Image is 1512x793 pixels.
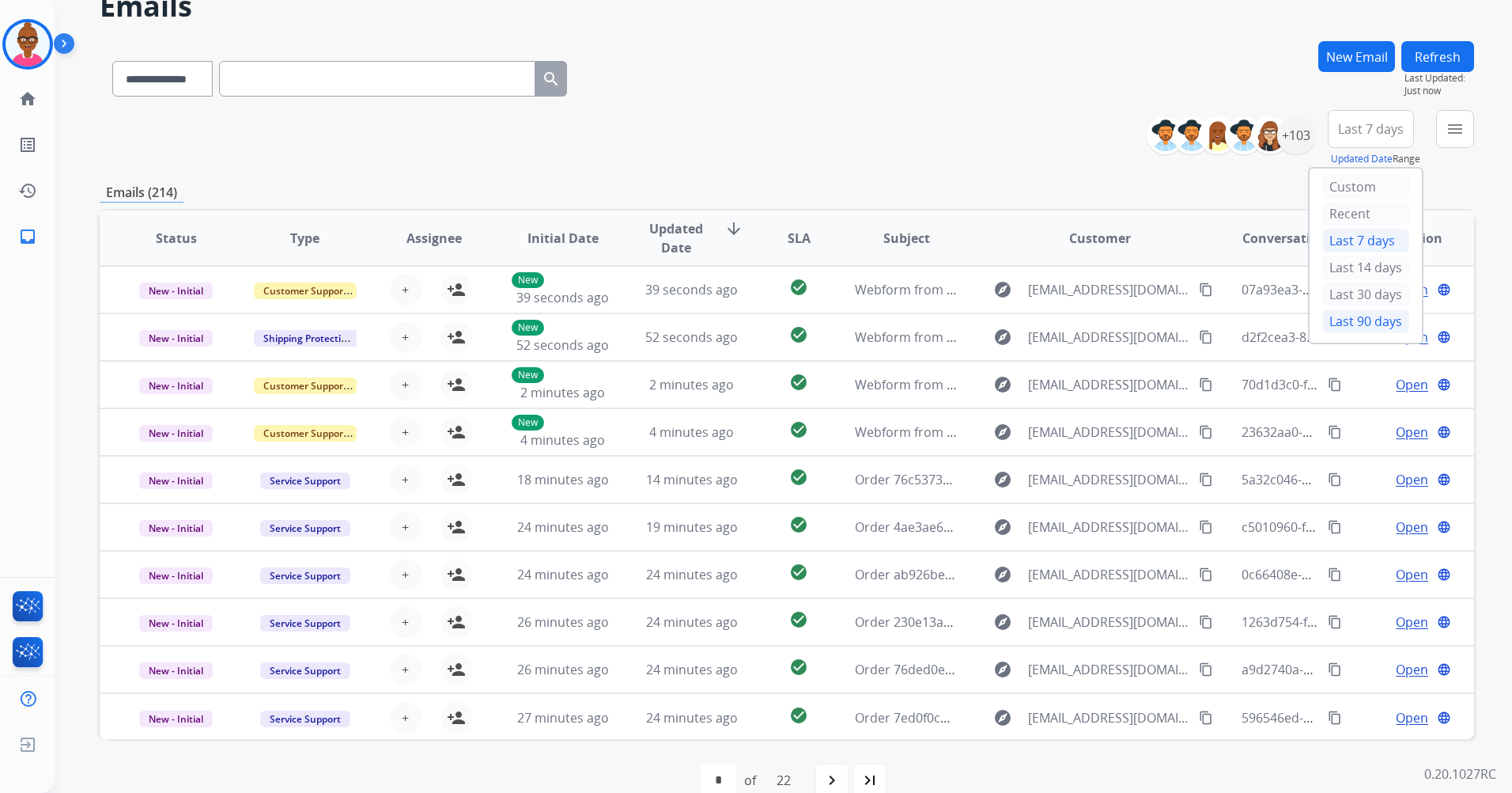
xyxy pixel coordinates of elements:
[645,281,738,298] span: 39 seconds ago
[1028,565,1190,584] span: [EMAIL_ADDRESS][DOMAIN_NAME]
[1242,423,1478,441] span: 23632aa0-2a3c-424f-b369-bd90ff892629
[855,661,1131,678] span: Order 76ded0e8-2cfa-4f5b-8954-fa4d7e314eb7
[447,375,466,394] mat-icon: person_add
[139,425,213,442] span: New - Initial
[1322,175,1409,199] div: Custom
[517,613,609,631] span: 26 minutes ago
[1242,661,1480,678] span: a9d2740a-004f-4fde-b4f2-1dd2e0c3816b
[1242,518,1474,536] span: c5010960-f801-4c60-8e22-822fd821c88f
[402,328,409,347] span: +
[1437,472,1451,487] mat-icon: language
[789,278,808,297] mat-icon: check_circle
[1396,375,1428,394] span: Open
[1028,613,1190,632] span: [EMAIL_ADDRESS][DOMAIN_NAME]
[1199,378,1213,392] mat-icon: content_copy
[1328,378,1342,392] mat-icon: content_copy
[1338,126,1404,132] span: Last 7 days
[254,378,357,394] span: Customer Support
[1328,567,1342,582] mat-icon: content_copy
[390,606,421,638] button: +
[1242,471,1484,488] span: 5a32c046-bb9c-453d-8d23-1b27bcf91e4e
[855,613,1135,631] span: Order 230e13ab-d07e-45b6-88cf-4ac871a57550
[1199,472,1213,487] mat-icon: content_copy
[139,662,213,679] span: New - Initial
[1199,283,1213,297] mat-icon: content_copy
[1328,662,1342,677] mat-icon: content_copy
[447,708,466,727] mat-icon: person_add
[520,384,605,401] span: 2 minutes ago
[260,662,350,679] span: Service Support
[1396,423,1428,442] span: Open
[139,567,213,584] span: New - Initial
[1028,423,1190,442] span: [EMAIL_ADDRESS][DOMAIN_NAME]
[1242,566,1482,583] span: 0c66408e-eaa3-4d17-b799-3d18e51dff41
[254,425,357,442] span: Customer Support
[1328,520,1342,534] mat-icon: content_copy
[1437,330,1451,344] mat-icon: language
[1199,330,1213,344] mat-icon: content_copy
[390,511,421,543] button: +
[789,420,808,439] mat-icon: check_circle
[883,229,930,248] span: Subject
[646,613,738,631] span: 24 minutes ago
[855,376,1213,393] span: Webform from [EMAIL_ADDRESS][DOMAIN_NAME] on [DATE]
[855,566,1132,583] span: Order ab926be6-db13-4ff8-8768-cadcdeeef745
[18,135,37,154] mat-icon: list_alt
[1396,470,1428,489] span: Open
[1437,425,1451,439] mat-icon: language
[1242,709,1488,727] span: 596546ed-08e3-415b-a00d-b926e5984176
[1028,470,1190,489] span: [EMAIL_ADDRESS][DOMAIN_NAME]
[744,771,756,790] div: of
[100,183,183,203] p: Emails (214)
[390,369,421,400] button: +
[139,472,213,489] span: New - Initial
[789,563,808,582] mat-icon: check_circle
[18,89,37,108] mat-icon: home
[1437,711,1451,725] mat-icon: language
[1328,615,1342,629] mat-icon: content_copy
[724,219,743,238] mat-icon: arrow_downward
[1028,375,1190,394] span: [EMAIL_ADDRESS][DOMAIN_NAME]
[260,711,350,727] span: Service Support
[1331,152,1420,165] span: Range
[993,423,1012,442] mat-icon: explore
[860,771,879,790] mat-icon: last_page
[1322,202,1409,226] div: Recent
[139,283,213,299] span: New - Initial
[1242,281,1485,298] span: 07a93ea3-49c7-4a23-a721-83572640224d
[1328,472,1342,487] mat-icon: content_copy
[390,274,421,305] button: +
[855,423,1213,441] span: Webform from [EMAIL_ADDRESS][DOMAIN_NAME] on [DATE]
[646,471,738,488] span: 14 minutes ago
[1396,518,1428,537] span: Open
[402,518,409,537] span: +
[1322,283,1409,306] div: Last 30 days
[447,565,466,584] mat-icon: person_add
[1322,256,1409,279] div: Last 14 days
[1404,85,1474,97] span: Just now
[1401,41,1474,72] button: Refresh
[260,567,350,584] span: Service Support
[1069,229,1131,248] span: Customer
[1437,662,1451,677] mat-icon: language
[260,472,350,489] span: Service Support
[789,325,808,344] mat-icon: check_circle
[390,702,421,734] button: +
[1446,120,1465,138] mat-icon: menu
[390,464,421,495] button: +
[789,706,808,725] mat-icon: check_circle
[1199,425,1213,439] mat-icon: content_copy
[789,515,808,534] mat-icon: check_circle
[512,320,544,336] p: New
[402,565,409,584] span: +
[1328,425,1342,439] mat-icon: content_copy
[1437,615,1451,629] mat-icon: language
[402,660,409,679] span: +
[649,376,734,393] span: 2 minutes ago
[1404,72,1474,85] span: Last Updated:
[517,709,609,727] span: 27 minutes ago
[517,518,609,536] span: 24 minutes ago
[1437,283,1451,297] mat-icon: language
[855,709,1128,727] span: Order 7ed0f0cb-9d62-4f2c-b1a3-81fbf8b0a338
[1318,41,1395,72] button: New Email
